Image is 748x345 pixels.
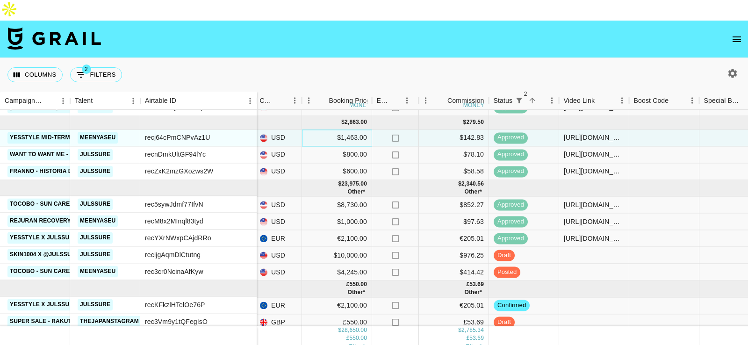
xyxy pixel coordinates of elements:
div: $1,000.00 [302,214,372,230]
a: [PERSON_NAME] - Easy Lover [7,101,102,113]
div: €205.01 [419,230,489,247]
div: https://www.instagram.com/p/DMAypDhSh1p/ [564,150,624,159]
div: Airtable ID [140,92,257,110]
a: Super Sale - Rakuten Travel [GEOGRAPHIC_DATA] [7,316,169,328]
div: EUR [255,297,302,314]
span: approved [494,201,528,209]
div: https://www.instagram.com/p/DM5MXB-yvZt/ [564,234,624,243]
button: Sort [434,94,447,107]
a: Yesstyle Mid-Term (May/June/July/November) [7,132,157,144]
div: recZxK2mzGXozws2W [145,166,213,176]
span: approved [494,134,528,143]
img: Grail Talent [7,27,101,50]
div: USD [255,247,302,264]
a: julssure [78,232,113,244]
div: €2,100.00 [302,297,372,314]
span: € 2,100.00 [347,289,365,296]
div: $ [458,180,461,188]
div: $852.27 [419,197,489,214]
span: draft [494,318,515,327]
div: recYXrNWxpCAjdRRo [145,233,211,243]
button: Menu [419,93,433,108]
div: £ [466,281,469,289]
button: Sort [93,94,106,108]
button: Sort [390,94,403,107]
div: $976.25 [419,247,489,264]
button: Menu [302,93,316,108]
a: julssure [78,149,113,160]
div: $4,245.00 [302,264,372,281]
div: USD [255,264,302,281]
button: Menu [685,93,699,108]
div: $414.42 [419,264,489,281]
div: $78.10 [419,146,489,163]
button: Sort [43,94,56,108]
a: Franno - Historia de Amor [7,165,97,177]
div: £550.00 [302,314,372,331]
div: USD [255,197,302,214]
a: TOCOBO - Sun Care Press Kit campaign [7,266,137,278]
div: Status [489,92,559,110]
button: Sort [669,94,682,107]
div: €2,100.00 [302,230,372,247]
a: Rejuran Recovery - 345 cream [7,216,110,227]
button: Sort [525,94,539,107]
div: rec3cr0NcinaAfKyw [145,267,203,276]
a: meenyaseu [78,216,118,227]
div: $1,463.00 [302,129,372,146]
div: https://www.instagram.com/p/DLpY_XIT2ND/ [564,133,624,143]
div: $ [338,326,341,334]
div: USD [255,214,302,230]
a: TOCOBO - Sun Care Press Kit campaign [7,199,137,210]
a: julssure [78,249,113,261]
a: julssure [78,199,113,210]
div: https://www.instagram.com/p/DK74LnFIuKD/ [564,103,624,112]
div: recVrkAMyORJRdipu [145,103,208,112]
div: 279.50 [466,119,484,127]
div: EUR [255,230,302,247]
div: £ [346,281,350,289]
div: Video Link [559,92,629,110]
button: Menu [243,94,257,108]
span: posted [494,268,520,277]
span: € 2,100.00 [347,189,365,195]
span: draft [494,251,515,260]
span: approved [494,151,528,159]
div: 2,785.34 [461,326,484,334]
a: julssure [78,101,113,113]
button: Menu [400,93,414,108]
div: $800.00 [302,146,372,163]
button: Menu [615,93,629,108]
button: Select columns [7,67,63,82]
div: recKFkzlHTelOe76P [145,300,205,309]
span: approved [494,217,528,226]
div: recj64cPmCNPvAz1U [145,133,210,142]
div: $ [463,119,467,127]
div: $142.83 [419,129,489,146]
div: $ [458,326,461,334]
button: Menu [56,94,70,108]
button: Sort [275,94,288,107]
button: Show filters [512,94,525,107]
div: GBP [255,314,302,331]
div: https://www.instagram.com/reel/DN2_6Pg5uGA/ [564,200,624,209]
div: Currency [260,92,275,110]
button: Sort [595,94,608,107]
a: julssure [78,299,113,311]
div: Commission [447,92,484,110]
a: thejapanstagram [78,316,141,328]
button: Sort [176,94,189,108]
a: Yesstyle x Julssure - SEPTIEMBRE 2025 [7,299,137,311]
span: confirmed [494,301,530,310]
span: approved [494,234,528,243]
span: 2 [521,89,530,99]
a: Want to Want Me - [PERSON_NAME] [7,149,120,160]
div: Talent [75,92,93,110]
span: 2 [82,65,91,74]
div: money [463,102,484,108]
div: 2,863.00 [345,119,367,127]
div: recnDmkUltGF94lYc [145,150,206,159]
span: € 205.01 [464,189,482,195]
div: $58.58 [419,163,489,180]
div: $ [341,119,345,127]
